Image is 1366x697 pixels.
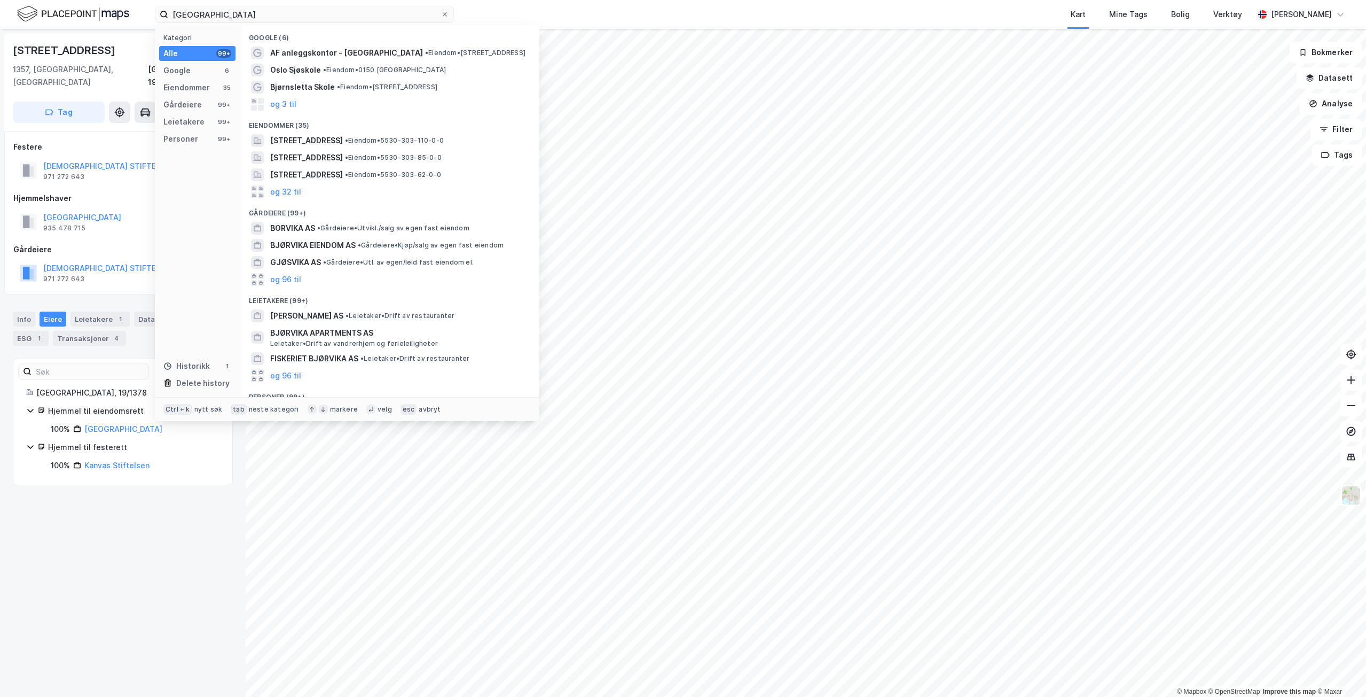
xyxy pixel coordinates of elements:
span: • [323,258,326,266]
div: velg [378,405,392,414]
span: [STREET_ADDRESS] [270,168,343,181]
span: Gårdeiere • Utvikl./salg av egen fast eiendom [317,224,469,233]
span: Leietaker • Drift av restauranter [360,354,469,363]
div: [GEOGRAPHIC_DATA], 19/1378 [148,63,233,89]
div: 35 [223,83,231,92]
div: nytt søk [194,405,223,414]
span: GJØSVIKA AS [270,256,321,269]
button: og 96 til [270,369,301,382]
span: Eiendom • [STREET_ADDRESS] [337,83,437,91]
div: [STREET_ADDRESS] [13,42,117,59]
div: 99+ [216,100,231,109]
span: Oslo Sjøskole [270,64,321,76]
div: Hjemmel til eiendomsrett [48,405,219,417]
span: Gårdeiere • Utl. av egen/leid fast eiendom el. [323,258,474,267]
div: Leietakere [70,312,130,327]
div: Kart [1071,8,1086,21]
span: • [317,224,320,232]
div: Hjemmelshaver [13,192,232,205]
span: Leietaker • Drift av vandrerhjem og ferieleiligheter [270,339,438,348]
span: Eiendom • 5530-303-85-0-0 [345,153,442,162]
a: Improve this map [1263,688,1316,695]
div: 99+ [216,118,231,126]
div: 100% [51,423,70,436]
div: esc [401,404,417,415]
span: • [345,153,348,161]
span: AF anleggskontor - [GEOGRAPHIC_DATA] [270,47,423,59]
div: avbryt [419,405,441,414]
div: 971 272 643 [43,275,84,283]
div: 99+ [216,49,231,58]
div: Leietakere (99+) [240,288,539,307]
div: Historikk [163,360,210,373]
button: og 3 til [270,98,296,111]
div: 971 272 643 [43,173,84,181]
span: • [345,171,348,179]
iframe: Chat Widget [1313,646,1366,697]
div: 6 [223,66,231,75]
button: Analyse [1300,93,1362,114]
span: [STREET_ADDRESS] [270,134,343,147]
span: Eiendom • 5530-303-110-0-0 [345,136,444,145]
div: 1 [223,362,231,370]
div: Google (6) [240,25,539,44]
span: Bjørnsletta Skole [270,81,335,94]
div: Bolig [1171,8,1190,21]
button: Tags [1312,144,1362,166]
span: • [337,83,340,91]
div: Kontrollprogram for chat [1313,646,1366,697]
div: [GEOGRAPHIC_DATA], 19/1378 [36,386,219,399]
div: Gårdeiere [13,243,232,256]
span: [PERSON_NAME] AS [270,309,343,322]
button: Filter [1310,119,1362,140]
span: • [345,136,348,144]
div: Leietakere [163,115,205,128]
div: Gårdeiere [163,98,202,111]
div: Ctrl + k [163,404,192,415]
div: Personer [163,133,198,145]
div: Info [13,312,35,327]
div: Personer (99+) [240,384,539,404]
span: • [360,354,364,362]
div: Gårdeiere (99+) [240,200,539,220]
div: Eiendommer [163,81,210,94]
div: Festere [13,141,232,153]
div: Kategori [163,34,235,42]
img: logo.f888ab2527a4732fd821a326f86c7f29.svg [17,5,129,24]
div: ESG [13,331,49,346]
div: neste kategori [249,405,299,414]
div: 1 [115,314,125,324]
div: Alle [163,47,178,60]
div: 100% [51,459,70,472]
input: Søk på adresse, matrikkel, gårdeiere, leietakere eller personer [168,6,441,22]
input: Søk [32,363,148,380]
span: Eiendom • [STREET_ADDRESS] [425,49,525,57]
span: BORVIKA AS [270,222,315,235]
a: Mapbox [1177,688,1206,695]
div: Eiere [40,312,66,327]
div: tab [231,404,247,415]
span: BJØRVIKA EIENDOM AS [270,239,356,252]
button: Tag [13,102,105,123]
img: Z [1341,485,1361,506]
span: BJØRVIKA APARTMENTS AS [270,327,527,339]
a: [GEOGRAPHIC_DATA] [84,424,162,433]
div: 1357, [GEOGRAPHIC_DATA], [GEOGRAPHIC_DATA] [13,63,148,89]
div: Hjemmel til festerett [48,441,219,454]
div: Eiendommer (35) [240,113,539,132]
span: FISKERIET BJØRVIKA AS [270,352,358,365]
span: • [358,241,361,249]
button: og 96 til [270,273,301,286]
div: 1 [34,333,44,344]
span: Leietaker • Drift av restauranter [346,312,454,320]
div: Datasett [134,312,174,327]
div: Verktøy [1213,8,1242,21]
button: Datasett [1297,67,1362,89]
div: Transaksjoner [53,331,126,346]
span: Eiendom • 0150 [GEOGRAPHIC_DATA] [323,66,446,74]
a: OpenStreetMap [1208,688,1260,695]
span: Eiendom • 5530-303-62-0-0 [345,171,441,179]
div: Google [163,64,191,77]
div: Delete history [176,377,230,390]
span: Gårdeiere • Kjøp/salg av egen fast eiendom [358,241,504,250]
